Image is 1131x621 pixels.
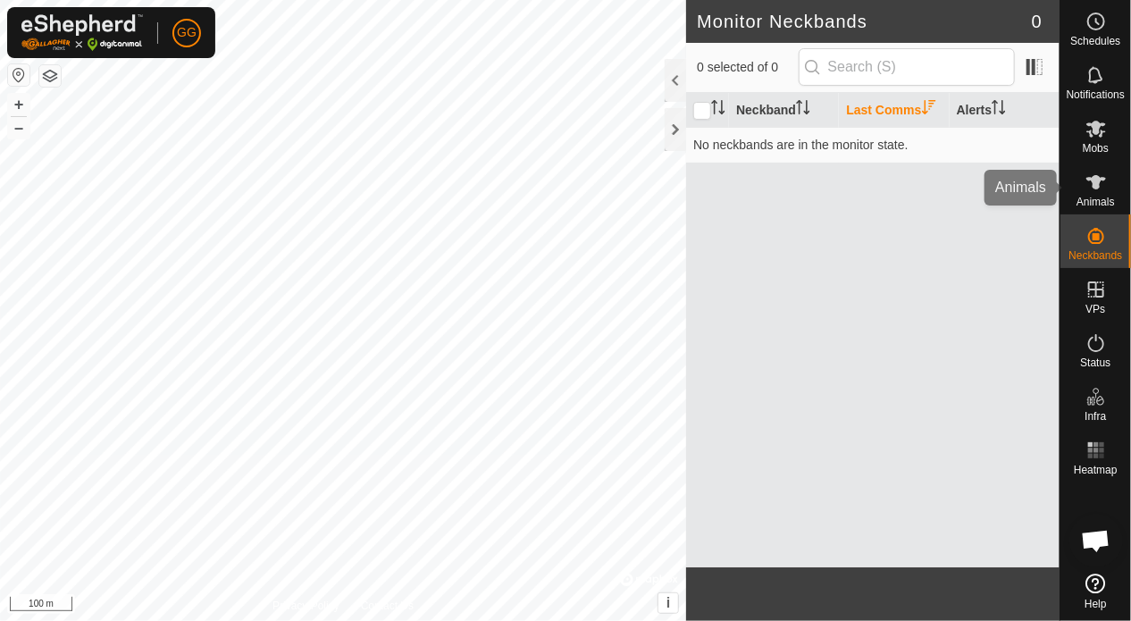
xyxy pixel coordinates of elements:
button: + [8,94,29,115]
span: GG [177,23,197,42]
a: Privacy Policy [272,598,339,614]
span: Notifications [1067,89,1125,100]
span: Animals [1077,197,1115,207]
button: Reset Map [8,64,29,86]
th: Last Comms [839,93,949,128]
img: Gallagher Logo [21,14,143,51]
div: Open chat [1069,514,1123,567]
button: Map Layers [39,65,61,87]
span: Infra [1085,411,1106,422]
p-sorticon: Activate to sort [796,103,810,117]
p-sorticon: Activate to sort [711,103,725,117]
p-sorticon: Activate to sort [992,103,1006,117]
span: VPs [1085,304,1105,315]
td: No neckbands are in the monitor state. [686,127,1060,163]
span: Neckbands [1068,250,1122,261]
h2: Monitor Neckbands [697,11,1032,32]
a: Help [1060,566,1131,617]
input: Search (S) [799,48,1015,86]
th: Alerts [950,93,1060,128]
span: Heatmap [1074,465,1118,475]
span: i [666,595,670,610]
a: Contact Us [361,598,414,614]
span: 0 [1032,8,1042,35]
span: Schedules [1070,36,1120,46]
p-sorticon: Activate to sort [922,103,936,117]
button: i [658,593,678,613]
span: Help [1085,599,1107,609]
span: Status [1080,357,1110,368]
button: – [8,117,29,138]
span: Mobs [1083,143,1109,154]
th: Neckband [729,93,839,128]
span: 0 selected of 0 [697,58,798,77]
